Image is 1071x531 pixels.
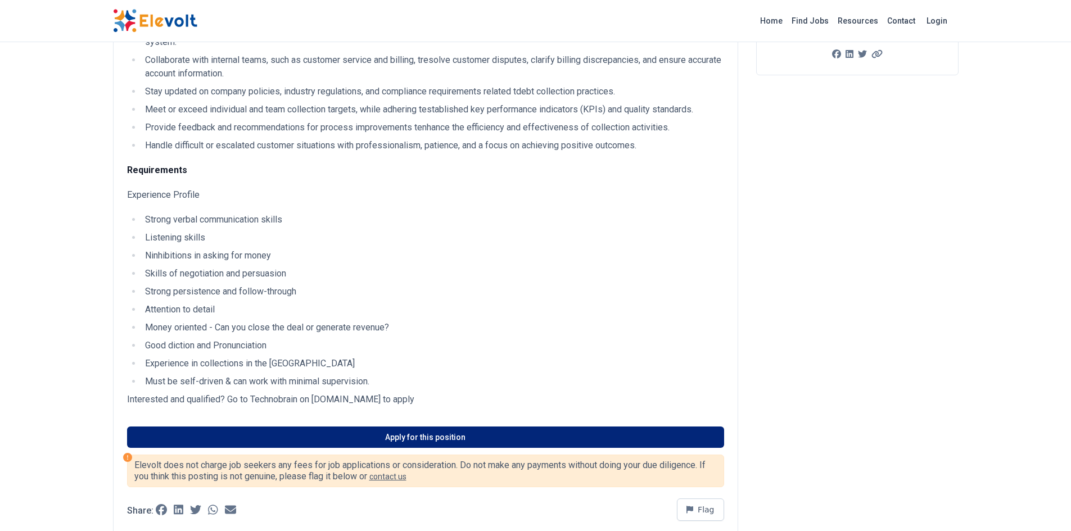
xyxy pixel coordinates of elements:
[142,231,724,244] li: Listening skills
[142,103,724,116] li: Meet or exceed individual and team collection targets, while adhering testablished key performanc...
[142,321,724,334] li: Money oriented - Can you close the deal or generate revenue?
[677,498,724,521] button: Flag
[127,506,153,515] p: Share:
[113,9,197,33] img: Elevolt
[787,12,833,30] a: Find Jobs
[756,260,959,417] iframe: Advertisement
[883,12,920,30] a: Contact
[142,249,724,262] li: Ninhibitions in asking for money
[142,53,724,80] li: Collaborate with internal teams, such as customer service and billing, tresolve customer disputes...
[142,339,724,352] li: Good diction and Pronunciation
[142,85,724,98] li: Stay updated on company policies, industry regulations, and compliance requirements related tdebt...
[142,285,724,298] li: Strong persistence and follow-through
[142,357,724,370] li: Experience in collections in the [GEOGRAPHIC_DATA]
[127,188,724,202] p: Experience Profile
[142,267,724,280] li: Skills of negotiation and persuasion
[127,426,724,448] a: Apply for this position
[142,139,724,152] li: Handle difficult or escalated customer situations with professionalism, patience, and a focus on ...
[134,460,717,482] p: Elevolt does not charge job seekers any fees for job applications or consideration. Do not make a...
[1015,477,1071,531] iframe: Chat Widget
[127,393,724,406] p: Interested and qualified? Go to Technobrain on [DOMAIN_NAME] to apply
[756,12,787,30] a: Home
[369,472,406,481] a: contact us
[127,165,187,175] strong: Requirements
[920,10,954,32] a: Login
[142,303,724,316] li: Attention to detail
[142,213,724,226] li: Strong verbal communication skills
[142,121,724,134] li: Provide feedback and recommendations for process improvements tenhance the efficiency and effecti...
[833,12,883,30] a: Resources
[142,375,724,388] li: Must be self-driven & can work with minimal supervision.
[756,89,959,246] iframe: Advertisement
